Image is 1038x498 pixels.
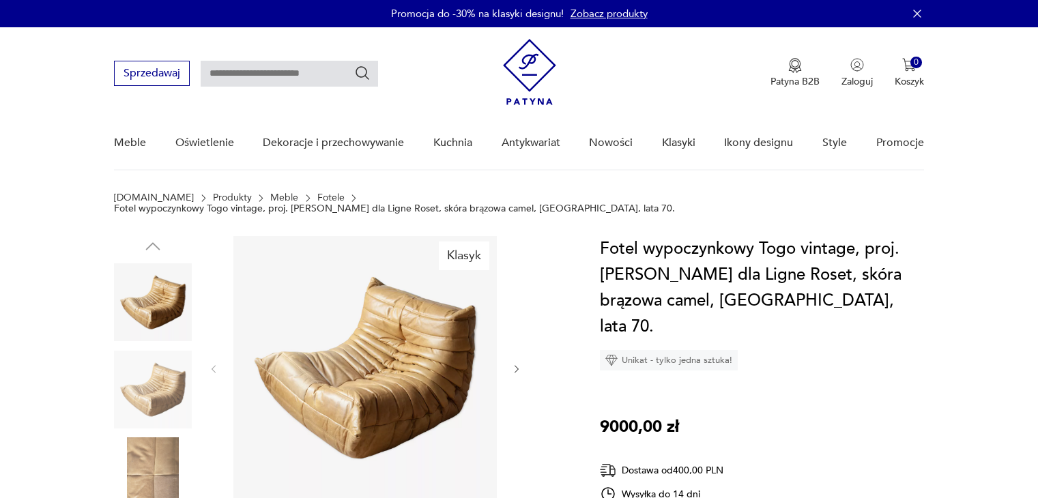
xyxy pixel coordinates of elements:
[571,7,648,20] a: Zobacz produkty
[391,7,564,20] p: Promocja do -30% na klasyki designu!
[114,192,194,203] a: [DOMAIN_NAME]
[439,241,489,270] div: Klasyk
[589,117,633,169] a: Nowości
[770,58,820,88] button: Patyna B2B
[263,117,404,169] a: Dekoracje i przechowywanie
[175,117,234,169] a: Oświetlenie
[902,58,916,72] img: Ikona koszyka
[114,70,190,79] a: Sprzedawaj
[317,192,345,203] a: Fotele
[114,61,190,86] button: Sprzedawaj
[114,351,192,428] img: Zdjęcie produktu Fotel wypoczynkowy Togo vintage, proj. M. Ducaroy dla Ligne Roset, skóra brązowa...
[503,39,556,105] img: Patyna - sklep z meblami i dekoracjami vintage
[822,117,847,169] a: Style
[354,65,371,81] button: Szukaj
[600,350,738,370] div: Unikat - tylko jedna sztuka!
[724,117,793,169] a: Ikony designu
[662,117,695,169] a: Klasyki
[788,58,802,73] img: Ikona medalu
[433,117,472,169] a: Kuchnia
[600,414,679,440] p: 9000,00 zł
[841,75,873,88] p: Zaloguj
[502,117,560,169] a: Antykwariat
[895,75,924,88] p: Koszyk
[841,58,873,88] button: Zaloguj
[600,462,723,479] div: Dostawa od 400,00 PLN
[850,58,864,72] img: Ikonka użytkownika
[770,75,820,88] p: Patyna B2B
[114,117,146,169] a: Meble
[770,58,820,88] a: Ikona medaluPatyna B2B
[270,192,298,203] a: Meble
[114,263,192,341] img: Zdjęcie produktu Fotel wypoczynkowy Togo vintage, proj. M. Ducaroy dla Ligne Roset, skóra brązowa...
[605,354,618,366] img: Ikona diamentu
[213,192,252,203] a: Produkty
[895,58,924,88] button: 0Koszyk
[114,203,675,214] p: Fotel wypoczynkowy Togo vintage, proj. [PERSON_NAME] dla Ligne Roset, skóra brązowa camel, [GEOGR...
[876,117,924,169] a: Promocje
[600,236,924,340] h1: Fotel wypoczynkowy Togo vintage, proj. [PERSON_NAME] dla Ligne Roset, skóra brązowa camel, [GEOGR...
[910,57,922,68] div: 0
[600,462,616,479] img: Ikona dostawy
